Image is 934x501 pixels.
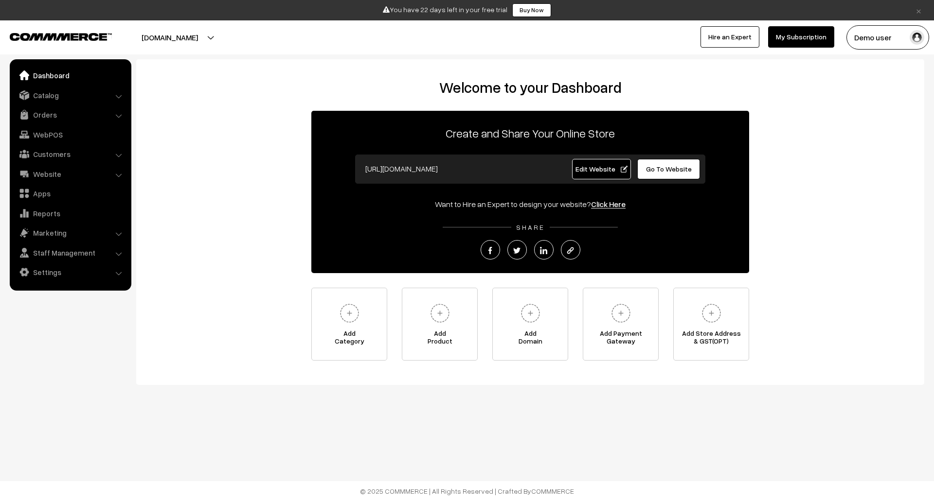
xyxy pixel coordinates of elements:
[912,4,925,16] a: ×
[700,26,759,48] a: Hire an Expert
[12,244,128,261] a: Staff Management
[673,288,749,361] a: Add Store Address& GST(OPT)
[312,329,387,349] span: Add Category
[591,199,626,209] a: Click Here
[583,329,658,349] span: Add Payment Gateway
[311,198,749,210] div: Want to Hire an Expert to design your website?
[402,329,477,349] span: Add Product
[3,3,931,17] div: You have 22 days left in your free trial
[12,67,128,84] a: Dashboard
[698,300,725,327] img: plus.svg
[517,300,544,327] img: plus.svg
[12,126,128,143] a: WebPOS
[493,329,568,349] span: Add Domain
[12,224,128,242] a: Marketing
[492,288,568,361] a: AddDomain
[637,159,700,179] a: Go To Website
[583,288,659,361] a: Add PaymentGateway
[10,30,95,42] a: COMMMERCE
[10,33,112,40] img: COMMMERCE
[12,106,128,123] a: Orders
[108,25,232,50] button: [DOMAIN_NAME]
[336,300,363,327] img: plus.svg
[512,3,551,17] a: Buy Now
[12,145,128,163] a: Customers
[12,165,128,183] a: Website
[12,185,128,202] a: Apps
[572,159,631,179] a: Edit Website
[846,25,929,50] button: Demo user
[311,288,387,361] a: AddCategory
[674,329,749,349] span: Add Store Address & GST(OPT)
[608,300,634,327] img: plus.svg
[531,487,574,495] a: COMMMERCE
[427,300,453,327] img: plus.svg
[768,26,834,48] a: My Subscription
[910,30,924,45] img: user
[12,263,128,281] a: Settings
[12,86,128,104] a: Catalog
[311,124,749,142] p: Create and Share Your Online Store
[511,223,550,231] span: SHARE
[575,165,628,173] span: Edit Website
[12,205,128,222] a: Reports
[402,288,478,361] a: AddProduct
[146,79,915,96] h2: Welcome to your Dashboard
[646,165,692,173] span: Go To Website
